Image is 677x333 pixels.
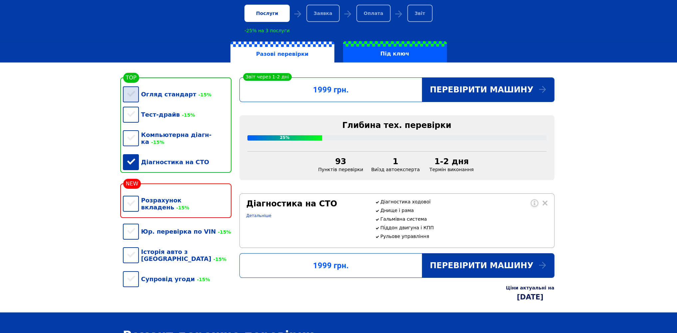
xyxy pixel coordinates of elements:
div: Діагностика на СТО [246,199,367,208]
div: Пунктів перевірки [314,157,367,172]
div: Оплата [356,5,391,22]
span: -15% [216,229,231,235]
div: Послуги [244,5,289,22]
p: Рульове управління [380,234,547,239]
span: -15% [196,92,211,97]
div: Ціни актуальні на [506,285,554,290]
div: Юр. перевірка по VIN [123,221,231,242]
div: Перевірити машину [422,78,554,102]
p: Гальмівна система [380,216,547,222]
div: Супровід угоди [123,269,231,289]
div: Огляд стандарт [123,84,231,104]
div: Заявка [306,5,340,22]
span: -15% [149,140,164,145]
p: Піддон двигуна і КПП [380,225,547,230]
div: Перевірити машину [422,254,554,277]
div: 93 [318,157,363,166]
div: Термін виконання [424,157,479,172]
div: -25% на 3 послуги [244,28,289,33]
div: Історія авто з [GEOGRAPHIC_DATA] [123,242,231,269]
div: Глибина тех. перевірки [247,121,546,130]
div: Звіт [407,5,433,22]
div: [DATE] [506,293,554,301]
span: -15% [174,205,189,210]
span: -15% [211,257,226,262]
div: Розрахунок вкладень [123,190,231,217]
div: 1-2 дня [428,157,475,166]
div: Діагностика на СТО [123,152,231,172]
div: Тест-драйв [123,104,231,125]
div: 1999 грн. [240,85,422,94]
label: Під ключ [343,41,447,62]
label: Разові перевірки [230,42,334,63]
span: -15% [195,277,210,282]
div: 1 [371,157,420,166]
div: Виїзд автоексперта [367,157,424,172]
p: Днище і рама [380,208,547,213]
a: Під ключ [339,41,451,62]
div: 1999 грн. [240,261,422,270]
div: 25% [247,135,322,141]
span: -15% [180,112,195,118]
div: Компьютерна діагн-ка [123,125,231,152]
p: Діагностика ходової [380,199,547,204]
a: Детальніше [246,213,271,218]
